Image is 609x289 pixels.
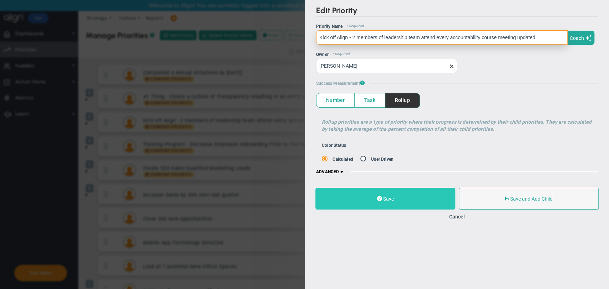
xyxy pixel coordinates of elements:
span: * Required [328,52,350,57]
input: Search or Invite Team Members [316,59,457,73]
span: Number [316,93,354,107]
span: clear [457,62,462,69]
h2: Edit Priority [316,6,598,17]
div: Owner [316,52,598,57]
span: Coach [569,35,584,41]
button: Save [315,188,455,210]
div: Color Status [322,143,487,148]
span: Rollup [385,93,419,107]
span: * Required [342,24,364,29]
p: Rollup priorities are a type of priority where their progress is determined by their child priori... [321,118,592,133]
span: ADVANCED [316,169,345,175]
span: Save and Add Child [510,196,552,202]
button: Cancel [449,214,465,220]
button: Coach [567,31,594,45]
button: Save and Add Child [458,188,598,210]
span: Success Measurement [316,80,365,86]
span: Task [354,93,385,107]
span: Save [383,196,394,202]
label: User Driven [371,157,394,162]
label: Calculated [333,157,353,162]
div: Priority Name [316,24,598,29]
